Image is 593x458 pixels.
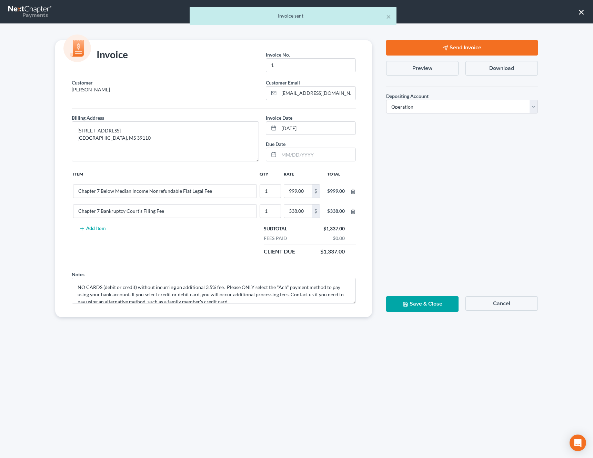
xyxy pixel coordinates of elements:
[260,205,281,218] input: --
[317,248,348,256] div: $1,337.00
[266,140,285,148] label: Due Date
[386,93,429,99] span: Depositing Account
[8,3,52,20] a: Payments
[386,12,391,21] button: ×
[266,59,355,72] input: --
[260,185,281,198] input: --
[284,185,312,198] input: 0.00
[279,122,355,135] input: MM/DD/YYYY
[68,48,131,62] div: Invoice
[322,167,350,181] th: Total
[386,61,459,76] button: Preview
[578,6,585,17] button: ×
[279,87,355,100] input: Enter email...
[266,52,290,58] span: Invoice No.
[327,188,345,195] div: $999.00
[465,61,538,76] button: Download
[77,226,108,231] button: Add Item
[266,115,292,121] span: Invoice Date
[258,167,282,181] th: Qty
[465,296,538,311] button: Cancel
[63,34,91,62] img: icon-money-cc55cd5b71ee43c44ef0efbab91310903cbf28f8221dba23c0d5ca797e203e98.svg
[266,80,300,86] span: Customer Email
[327,208,345,215] div: $338.00
[72,115,104,121] span: Billing Address
[329,235,348,242] div: $0.00
[570,435,586,451] div: Open Intercom Messenger
[260,225,291,232] div: Subtotal
[282,167,322,181] th: Rate
[386,296,459,312] button: Save & Close
[312,205,320,218] div: $
[72,86,259,93] p: [PERSON_NAME]
[195,12,391,19] div: Invoice sent
[260,248,299,256] div: Client Due
[279,148,355,161] input: MM/DD/YYYY
[73,205,257,218] input: --
[320,225,348,232] div: $1,337.00
[284,205,312,218] input: 0.00
[260,235,290,242] div: Fees Paid
[312,185,320,198] div: $
[73,185,257,198] input: --
[72,271,84,278] label: Notes
[72,79,93,86] label: Customer
[386,40,538,56] button: Send Invoice
[72,167,258,181] th: Item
